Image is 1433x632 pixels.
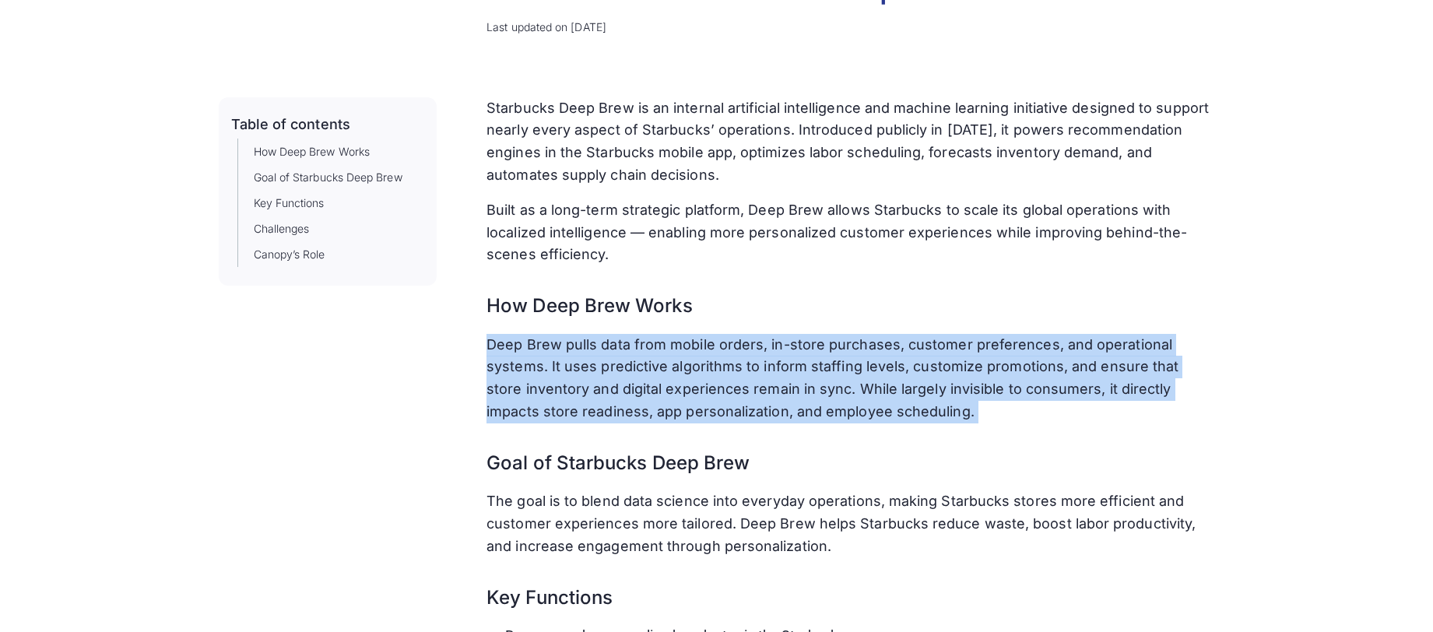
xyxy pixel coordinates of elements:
p: Deep Brew pulls data from mobile orders, in-store purchases, customer preferences, and operationa... [486,334,1214,423]
div: Table of contents [231,116,350,133]
a: Goal of Starbucks Deep Brew [254,169,402,185]
a: Canopy’s Role [254,246,325,262]
h3: Goal of Starbucks Deep Brew [486,436,1214,478]
h3: Key Functions [486,571,1214,613]
div: Last updated on [DATE] [486,19,1214,35]
p: The goal is to blend data science into everyday operations, making Starbucks stores more efficien... [486,490,1214,557]
p: Built as a long-term strategic platform, Deep Brew allows Starbucks to scale its global operation... [486,199,1214,266]
p: Starbucks Deep Brew is an internal artificial intelligence and machine learning initiative design... [486,97,1214,187]
a: How Deep Brew Works [254,143,371,160]
a: Challenges [254,220,310,237]
a: Key Functions [254,195,325,211]
h3: How Deep Brew Works [486,279,1214,321]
